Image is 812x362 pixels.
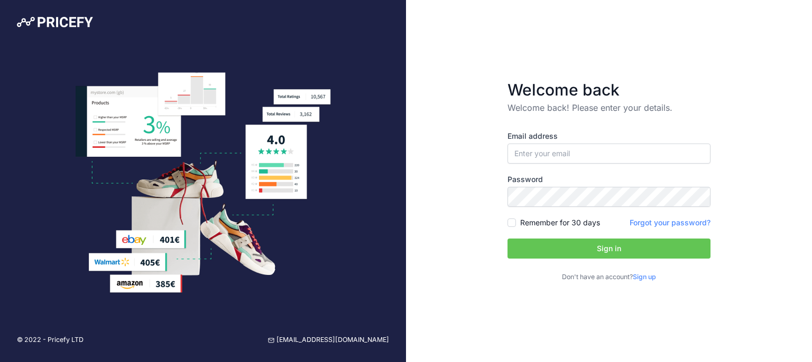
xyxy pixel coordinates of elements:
[508,272,710,282] p: Don't have an account?
[508,174,710,185] label: Password
[508,144,710,164] input: Enter your email
[508,101,710,114] p: Welcome back! Please enter your details.
[17,17,93,27] img: Pricefy
[508,80,710,99] h3: Welcome back
[508,239,710,259] button: Sign in
[630,218,710,227] a: Forgot your password?
[520,217,600,228] label: Remember for 30 days
[633,273,656,281] a: Sign up
[268,335,389,345] a: [EMAIL_ADDRESS][DOMAIN_NAME]
[17,335,84,345] p: © 2022 - Pricefy LTD
[508,131,710,141] label: Email address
